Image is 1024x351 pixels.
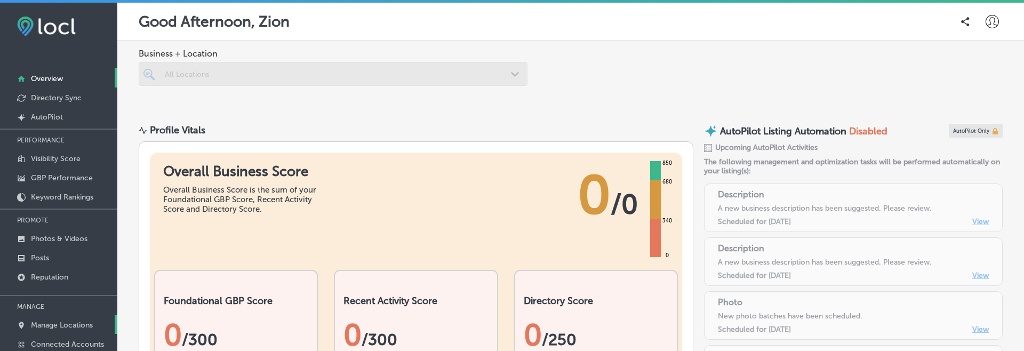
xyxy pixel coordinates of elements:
[31,321,93,330] p: Manage Locations
[31,93,82,102] p: Directory Sync
[660,178,674,186] div: 680
[660,217,674,225] div: 340
[31,173,93,182] p: GBP Performance
[31,113,63,122] p: AutoPilot
[524,295,668,307] h2: Directory Score
[31,193,93,202] p: Keyword Rankings
[720,125,846,137] p: AutoPilot Listing Automation
[660,159,674,167] div: 850
[31,234,87,243] p: Photos & Videos
[663,251,671,260] div: 0
[182,330,218,349] span: / 300
[343,295,488,307] h2: Recent Activity Score
[150,124,205,136] div: Profile Vitals
[163,185,323,214] div: Overall Business Score is the sum of your Foundational GBP Score, Recent Activity Score and Direc...
[542,330,577,349] span: /250
[611,188,638,220] span: / 0
[31,154,81,163] p: Visibility Score
[139,13,290,30] p: Good Afternoon, Zion
[17,17,76,36] img: fda3e92497d09a02dc62c9cd864e3231.png
[163,163,323,180] h1: Overall Business Score
[31,253,49,262] p: Posts
[31,340,104,349] p: Connected Accounts
[704,124,717,138] img: autopilot-icon
[849,125,887,137] span: Disabled
[31,273,68,282] p: Reputation
[139,49,527,59] span: Business + Location
[362,330,397,349] span: /300
[164,295,308,307] h2: Foundational GBP Score
[578,163,611,227] span: 0
[31,74,63,83] p: Overview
